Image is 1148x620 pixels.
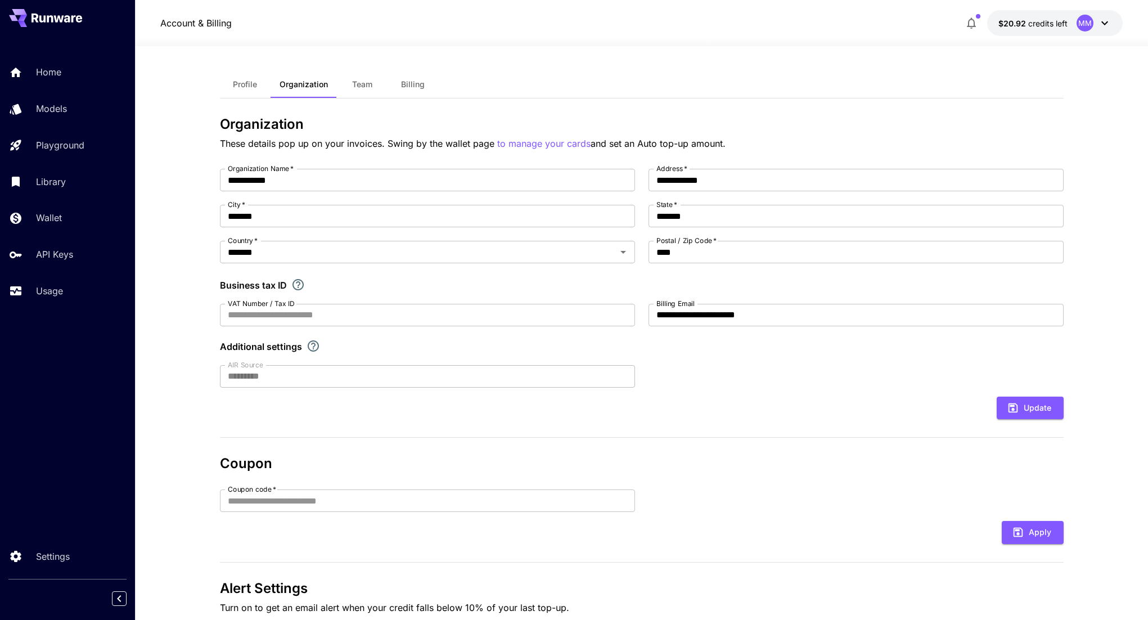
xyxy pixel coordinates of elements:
[112,591,127,606] button: Collapse sidebar
[987,10,1123,36] button: $20.91967MM
[160,16,232,30] a: Account & Billing
[228,299,295,308] label: VAT Number / Tax ID
[1002,521,1064,544] button: Apply
[36,550,70,563] p: Settings
[997,397,1064,420] button: Update
[220,340,302,353] p: Additional settings
[220,278,287,292] p: Business tax ID
[36,284,63,298] p: Usage
[160,16,232,30] nav: breadcrumb
[656,164,687,173] label: Address
[228,360,263,370] label: AIR Source
[656,236,717,245] label: Postal / Zip Code
[656,299,695,308] label: Billing Email
[36,65,61,79] p: Home
[497,137,591,151] button: to manage your cards
[228,484,276,494] label: Coupon code
[228,164,294,173] label: Organization Name
[36,102,67,115] p: Models
[591,138,726,149] span: and set an Auto top-up amount.
[36,211,62,224] p: Wallet
[401,79,425,89] span: Billing
[36,138,84,152] p: Playground
[280,79,328,89] span: Organization
[615,244,631,260] button: Open
[228,200,245,209] label: City
[998,19,1028,28] span: $20.92
[656,200,677,209] label: State
[220,581,1064,596] h3: Alert Settings
[291,278,305,291] svg: If you are a business tax registrant, please enter your business tax ID here.
[1077,15,1093,32] div: MM
[36,175,66,188] p: Library
[228,236,258,245] label: Country
[1028,19,1068,28] span: credits left
[220,601,1064,614] p: Turn on to get an email alert when your credit falls below 10% of your last top-up.
[352,79,372,89] span: Team
[36,248,73,261] p: API Keys
[120,588,135,609] div: Collapse sidebar
[220,116,1064,132] h3: Organization
[307,339,320,353] svg: Explore additional customization settings
[220,456,1064,471] h3: Coupon
[233,79,257,89] span: Profile
[220,138,497,149] span: These details pop up on your invoices. Swing by the wallet page
[998,17,1068,29] div: $20.91967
